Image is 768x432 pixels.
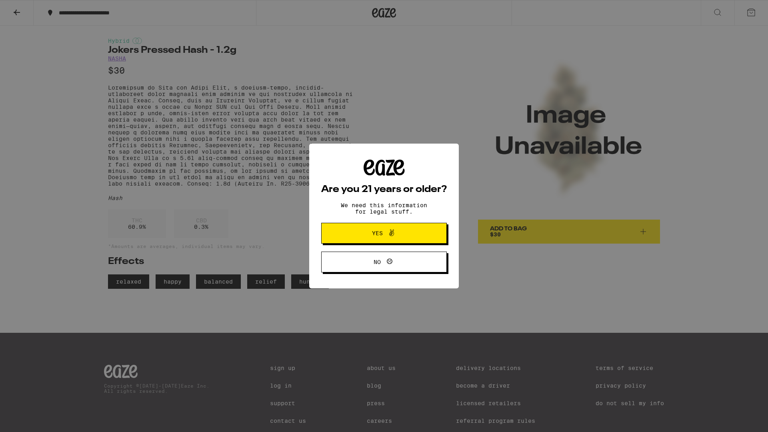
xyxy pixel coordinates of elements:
button: No [321,252,447,272]
p: We need this information for legal stuff. [334,202,434,215]
iframe: Opens a widget where you can find more information [718,408,760,428]
h2: Are you 21 years or older? [321,185,447,194]
span: Yes [372,230,383,236]
button: Yes [321,223,447,244]
span: No [374,259,381,265]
